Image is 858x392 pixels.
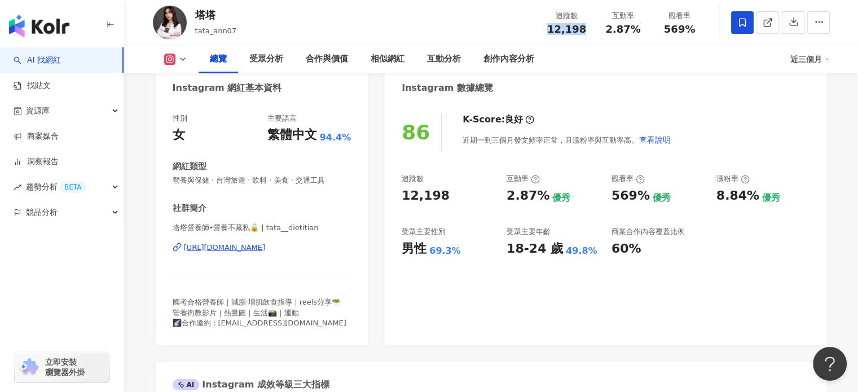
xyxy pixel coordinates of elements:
[45,357,85,377] span: 立即安裝 瀏覽器外掛
[320,131,351,144] span: 94.4%
[639,135,671,144] span: 查看說明
[195,8,237,22] div: 塔塔
[505,113,523,126] div: 良好
[463,113,534,126] div: K-Score :
[306,52,348,66] div: 合作與價值
[507,227,551,237] div: 受眾主要年齡
[402,240,426,258] div: 男性
[14,55,61,66] a: searchAI 找網紅
[762,192,780,204] div: 優秀
[173,82,282,94] div: Instagram 網紅基本資料
[14,183,21,191] span: rise
[716,187,759,205] div: 8.84%
[173,161,206,173] div: 網紅類型
[60,182,86,193] div: BETA
[173,175,351,186] span: 營養與保健 · 台灣旅遊 · 飲料 · 美食 · 交通工具
[267,113,297,124] div: 主要語言
[210,52,227,66] div: 總覽
[18,358,40,376] img: chrome extension
[153,6,187,39] img: KOL Avatar
[790,50,830,68] div: 近三個月
[15,352,109,382] a: chrome extension立即安裝 瀏覽器外掛
[267,126,317,144] div: 繁體中文
[611,187,650,205] div: 569%
[602,10,645,21] div: 互動率
[402,227,446,237] div: 受眾主要性別
[653,192,671,204] div: 優秀
[664,24,696,35] span: 569%
[402,174,424,184] div: 追蹤數
[545,10,588,21] div: 追蹤數
[639,129,671,151] button: 查看說明
[9,15,69,37] img: logo
[566,245,597,257] div: 49.8%
[483,52,534,66] div: 創作內容分析
[507,174,540,184] div: 互動率
[611,174,645,184] div: 觀看率
[813,347,847,381] iframe: Help Scout Beacon - Open
[195,27,237,35] span: tata_ann07
[173,202,206,214] div: 社群簡介
[716,174,750,184] div: 漲粉率
[173,243,351,253] a: [URL][DOMAIN_NAME]
[507,240,563,258] div: 18-24 歲
[173,223,351,233] span: 塔塔營養師•營養不藏私🔓 | tata__dietitian
[463,129,671,151] div: 近期一到三個月發文頻率正常，且漲粉率與互動率高。
[402,121,430,144] div: 86
[26,98,50,124] span: 資源庫
[173,113,187,124] div: 性別
[547,23,586,35] span: 12,198
[26,200,58,225] span: 競品分析
[611,227,685,237] div: 商業合作內容覆蓋比例
[14,80,51,91] a: 找貼文
[173,126,185,144] div: 女
[173,378,329,391] div: Instagram 成效等級三大指標
[371,52,404,66] div: 相似網紅
[605,24,640,35] span: 2.87%
[507,187,549,205] div: 2.87%
[611,240,641,258] div: 60%
[184,243,266,253] div: [URL][DOMAIN_NAME]
[402,82,493,94] div: Instagram 數據總覽
[173,379,200,390] div: AI
[427,52,461,66] div: 互動分析
[26,174,86,200] span: 趨勢分析
[429,245,461,257] div: 69.3%
[173,298,346,327] span: 國考合格營養師｜減脂·增肌飲食指導｜reels分享🥗 營養衛教影片｜熱量圖｜生活📸｜運動 🌠合作邀約：[EMAIL_ADDRESS][DOMAIN_NAME]
[402,187,450,205] div: 12,198
[658,10,701,21] div: 觀看率
[14,156,59,168] a: 洞察報告
[14,131,59,142] a: 商案媒合
[249,52,283,66] div: 受眾分析
[552,192,570,204] div: 優秀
